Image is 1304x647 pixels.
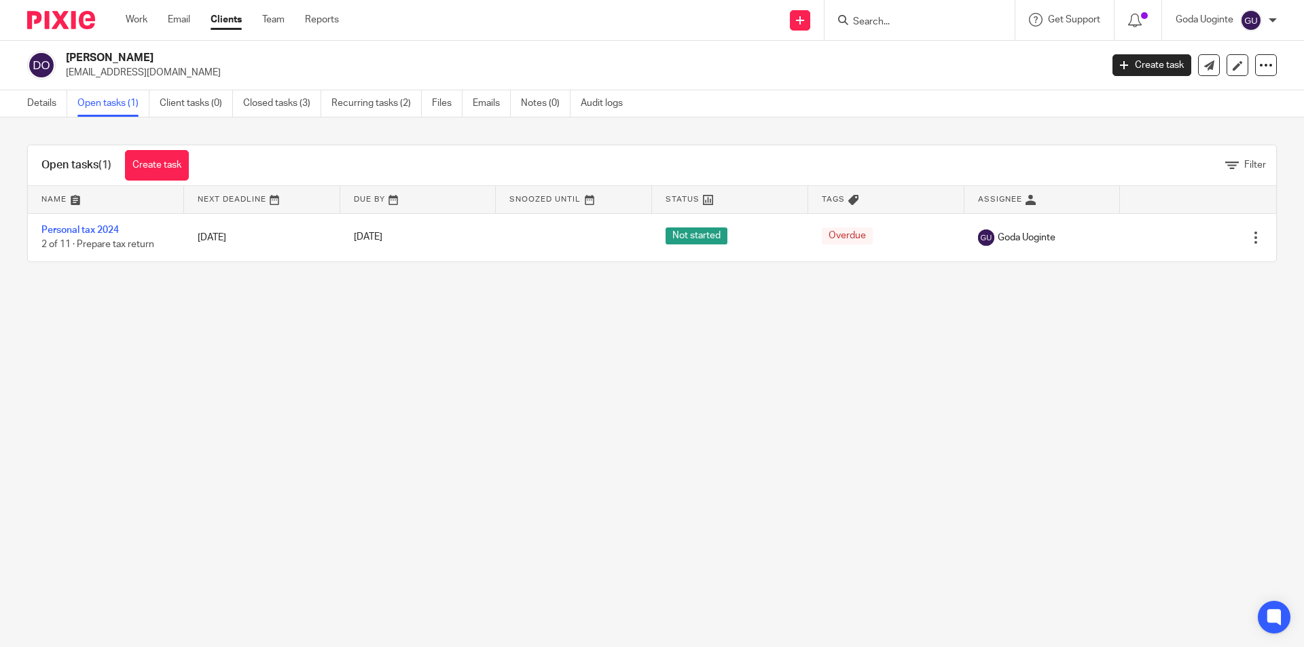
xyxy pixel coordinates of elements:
span: (1) [98,160,111,170]
span: Goda Uoginte [998,231,1055,244]
a: Details [27,90,67,117]
img: svg%3E [978,229,994,246]
a: Emails [473,90,511,117]
span: Not started [666,227,727,244]
a: Personal tax 2024 [41,225,119,235]
a: Closed tasks (3) [243,90,321,117]
a: Audit logs [581,90,633,117]
a: Client tasks (0) [160,90,233,117]
a: Clients [211,13,242,26]
img: Pixie [27,11,95,29]
span: Overdue [822,227,873,244]
img: svg%3E [27,51,56,79]
a: Create task [125,150,189,181]
h1: Open tasks [41,158,111,172]
a: Email [168,13,190,26]
span: 2 of 11 · Prepare tax return [41,240,154,249]
a: Recurring tasks (2) [331,90,422,117]
a: Open tasks (1) [77,90,149,117]
span: Snoozed Until [509,196,581,203]
a: Notes (0) [521,90,570,117]
span: [DATE] [354,233,382,242]
h2: [PERSON_NAME] [66,51,887,65]
p: Goda Uoginte [1176,13,1233,26]
span: Tags [822,196,845,203]
a: Create task [1112,54,1191,76]
p: [EMAIL_ADDRESS][DOMAIN_NAME] [66,66,1092,79]
input: Search [852,16,974,29]
span: Filter [1244,160,1266,170]
span: Status [666,196,700,203]
td: [DATE] [184,213,340,261]
span: Get Support [1048,15,1100,24]
img: svg%3E [1240,10,1262,31]
a: Files [432,90,463,117]
a: Reports [305,13,339,26]
a: Team [262,13,285,26]
a: Work [126,13,147,26]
